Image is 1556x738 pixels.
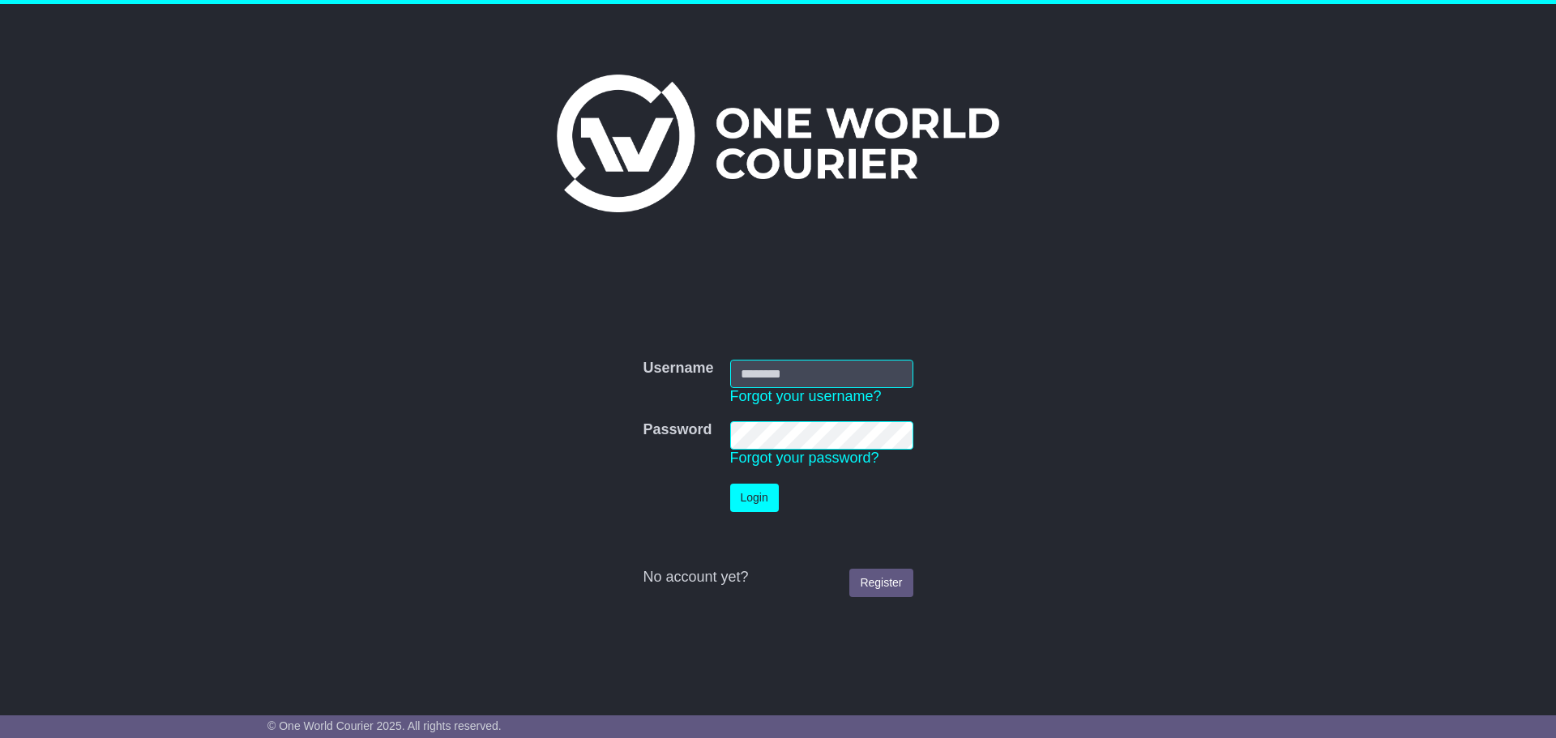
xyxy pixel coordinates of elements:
a: Forgot your username? [730,388,882,404]
div: No account yet? [643,569,913,587]
span: © One World Courier 2025. All rights reserved. [267,719,502,732]
label: Username [643,360,713,378]
a: Register [849,569,913,597]
a: Forgot your password? [730,450,879,466]
button: Login [730,484,779,512]
img: One World [557,75,999,212]
label: Password [643,421,712,439]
